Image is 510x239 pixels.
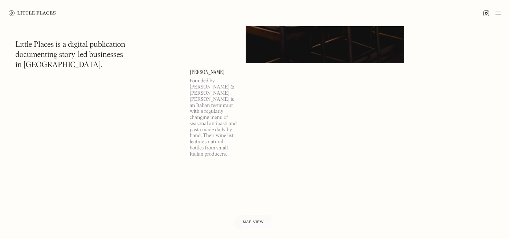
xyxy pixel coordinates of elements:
p: Founded by [PERSON_NAME] & [PERSON_NAME], [PERSON_NAME] is an Italian restaurant with a regularly... [190,78,237,157]
span: Map view [243,220,264,224]
a: Map view [234,214,273,230]
a: [PERSON_NAME] [190,69,237,75]
h1: Little Places is a digital publication documenting story-led businesses in [GEOGRAPHIC_DATA]. [16,40,126,70]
